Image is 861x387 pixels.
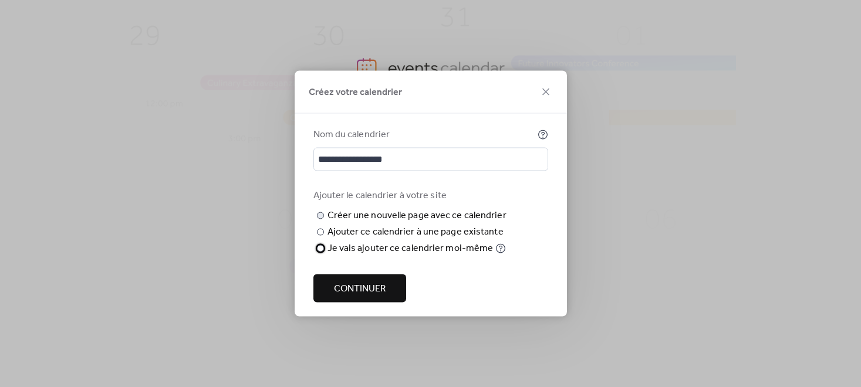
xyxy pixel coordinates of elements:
[327,225,504,239] div: Ajouter ce calendrier à une page existante
[327,242,494,256] div: Je vais ajouter ce calendrier moi-même
[327,209,507,223] div: Créer une nouvelle page avec ce calendrier
[334,282,386,296] span: Continuer
[313,274,406,303] button: Continuer
[313,189,546,203] div: Ajouter le calendrier à votre site
[309,86,402,100] span: Créez votre calendrier
[313,128,535,142] div: Nom du calendrier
